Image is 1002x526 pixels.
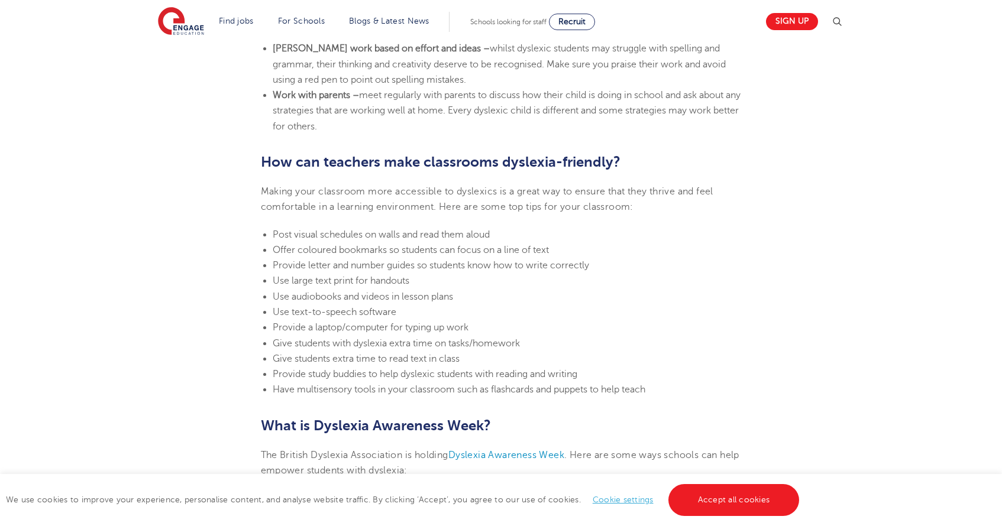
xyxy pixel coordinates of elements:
span: Use audiobooks and videos in lesson plans [273,291,453,302]
span: We use cookies to improve your experience, personalise content, and analyse website traffic. By c... [6,495,802,504]
b: How can teachers make classrooms dyslexia-friendly? [261,154,620,170]
span: Provide study buddies to help dyslexic students with reading and writing [273,369,577,379]
span: Post visual schedules on walls and read them aloud [273,229,490,240]
b: Work with parents – [273,90,359,100]
a: Blogs & Latest News [349,17,429,25]
b: What is Dyslexia Awareness Week? [261,417,491,434]
a: For Schools [278,17,325,25]
span: Give students extra time to read text in class [273,353,460,364]
span: Use text-to-speech software [273,307,396,317]
a: Sign up [766,13,818,30]
a: Find jobs [219,17,254,25]
span: meet regularly with parents to discuss how their child is doing in school and ask about any strat... [273,90,741,132]
span: whilst dyslexic students may struggle with spelling and grammar, their thinking and creativity de... [273,43,726,85]
span: Recruit [558,17,586,26]
span: The British Dyslexia Association is holding [261,450,448,460]
a: Cookie settings [593,495,654,504]
b: [PERSON_NAME] work based on effort and ideas – [273,43,490,54]
a: Recruit [549,14,595,30]
span: Use large text print for handouts [273,275,409,286]
span: Have multisensory tools in your classroom such as flashcards and puppets to help teach [273,384,645,395]
a: Accept all cookies [668,484,800,516]
span: Making your classroom more accessible to dyslexics is a great way to ensure that they thrive and ... [261,186,713,212]
img: Engage Education [158,7,204,37]
a: Dyslexia Awareness Week [448,450,564,460]
span: Give students with dyslexia extra time on tasks/homework [273,338,520,349]
span: Offer coloured bookmarks so students can focus on a line of text [273,245,549,255]
span: Schools looking for staff [470,18,547,26]
span: Provide letter and number guides so students know how to write correctly [273,260,589,271]
span: Provide a laptop/computer for typing up work [273,322,468,333]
